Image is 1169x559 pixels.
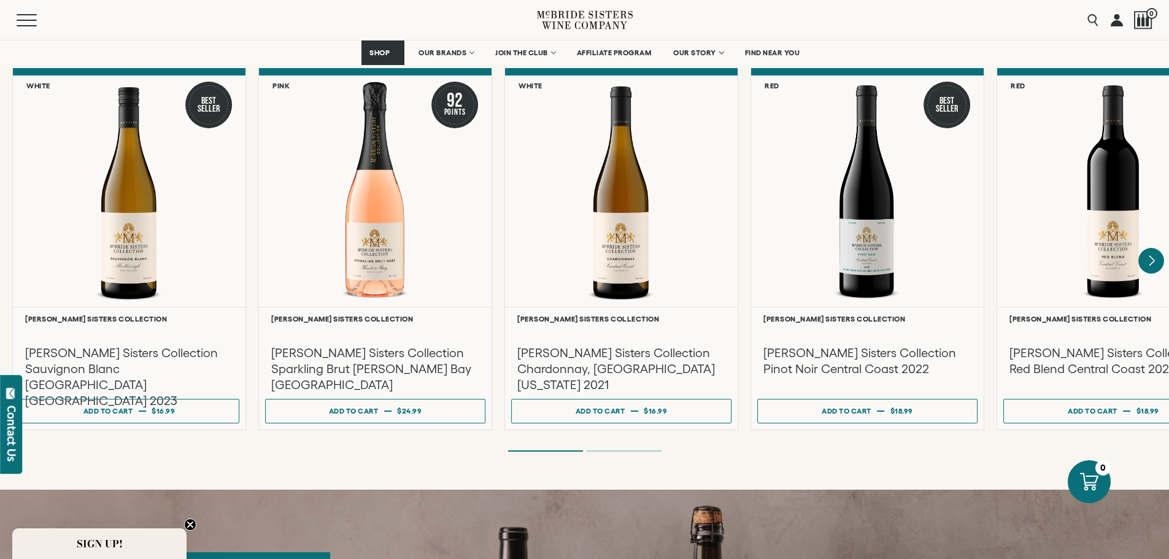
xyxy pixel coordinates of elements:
li: Page dot 2 [587,450,662,452]
span: $16.99 [644,407,667,415]
a: White McBride Sisters Collection Chardonnay, Central Coast California [PERSON_NAME] Sisters Colle... [504,68,738,430]
div: Add to cart [329,402,379,420]
span: $18.99 [890,407,913,415]
h6: Pink [272,82,290,90]
span: FIND NEAR YOU [745,48,800,57]
h3: [PERSON_NAME] Sisters Collection Sparkling Brut [PERSON_NAME] Bay [GEOGRAPHIC_DATA] [271,345,479,393]
div: SIGN UP!Close teaser [12,528,187,559]
span: JOIN THE CLUB [495,48,548,57]
button: Add to cart $16.99 [511,399,731,423]
span: OUR STORY [673,48,716,57]
div: 0 [1095,460,1111,476]
div: Add to cart [576,402,625,420]
span: $18.99 [1136,407,1159,415]
a: Red Best Seller McBride Sisters Collection Central Coast Pinot Noir [PERSON_NAME] Sisters Collect... [750,68,984,430]
span: SHOP [369,48,390,57]
div: Add to cart [1068,402,1117,420]
button: Add to cart $18.99 [757,399,978,423]
span: AFFILIATE PROGRAM [577,48,652,57]
h6: [PERSON_NAME] Sisters Collection [517,315,725,323]
a: Pink 92 Points McBride Sisters Collection Sparkling Brut Rose Hawke's Bay NV [PERSON_NAME] Sister... [258,68,492,430]
h3: [PERSON_NAME] Sisters Collection Sauvignon Blanc [GEOGRAPHIC_DATA] [GEOGRAPHIC_DATA] 2023 [25,345,233,409]
div: Add to cart [83,402,133,420]
a: White Best Seller McBride Sisters Collection SauvignonBlanc [PERSON_NAME] Sisters Collection [PER... [12,68,246,430]
h6: Red [1011,82,1025,90]
a: OUR BRANDS [411,40,481,65]
a: JOIN THE CLUB [487,40,563,65]
div: Add to cart [822,402,871,420]
span: SIGN UP! [77,536,123,551]
button: Close teaser [184,519,196,531]
span: $24.99 [397,407,422,415]
h6: [PERSON_NAME] Sisters Collection [25,315,233,323]
h6: White [26,82,50,90]
button: Next [1138,248,1164,274]
button: Add to cart $24.99 [265,399,485,423]
h6: [PERSON_NAME] Sisters Collection [763,315,971,323]
a: OUR STORY [665,40,731,65]
h6: White [519,82,542,90]
h6: [PERSON_NAME] Sisters Collection [271,315,479,323]
div: Contact Us [6,406,18,461]
span: 0 [1146,8,1157,19]
button: Add to cart $16.99 [19,399,239,423]
h3: [PERSON_NAME] Sisters Collection Chardonnay, [GEOGRAPHIC_DATA][US_STATE] 2021 [517,345,725,393]
a: SHOP [361,40,404,65]
li: Page dot 1 [508,450,583,452]
h6: Red [765,82,779,90]
span: $16.99 [152,407,175,415]
h3: [PERSON_NAME] Sisters Collection Pinot Noir Central Coast 2022 [763,345,971,377]
a: AFFILIATE PROGRAM [569,40,660,65]
button: Mobile Menu Trigger [17,14,61,26]
span: OUR BRANDS [419,48,466,57]
a: FIND NEAR YOU [737,40,808,65]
